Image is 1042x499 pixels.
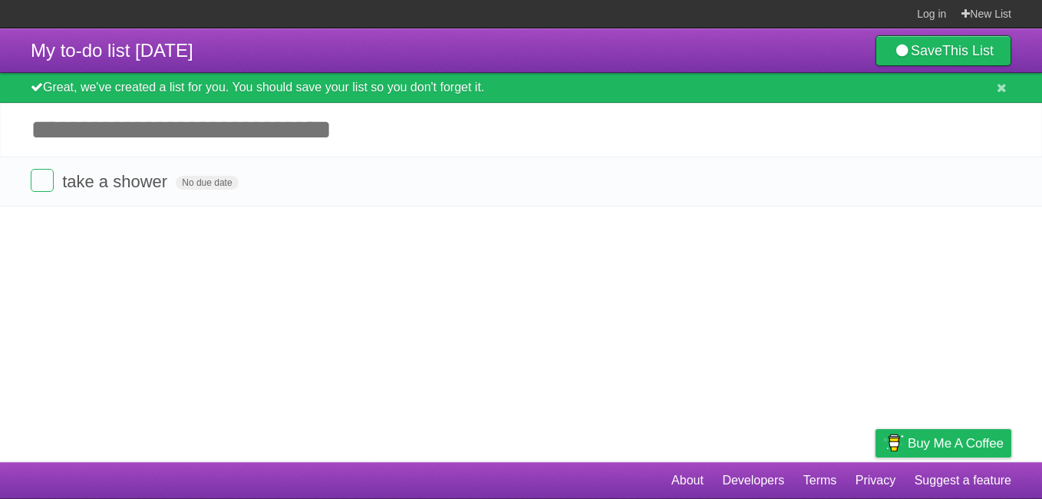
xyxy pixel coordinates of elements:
a: Buy me a coffee [875,429,1011,458]
span: No due date [176,176,238,190]
a: Terms [803,466,837,495]
a: Developers [722,466,784,495]
span: My to-do list [DATE] [31,40,193,61]
a: Privacy [856,466,895,495]
a: About [671,466,704,495]
span: take a shower [62,172,171,191]
a: Suggest a feature [915,466,1011,495]
a: SaveThis List [875,35,1011,66]
img: Buy me a coffee [883,430,904,456]
b: This List [942,43,994,58]
span: Buy me a coffee [908,430,1004,457]
label: Done [31,169,54,192]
